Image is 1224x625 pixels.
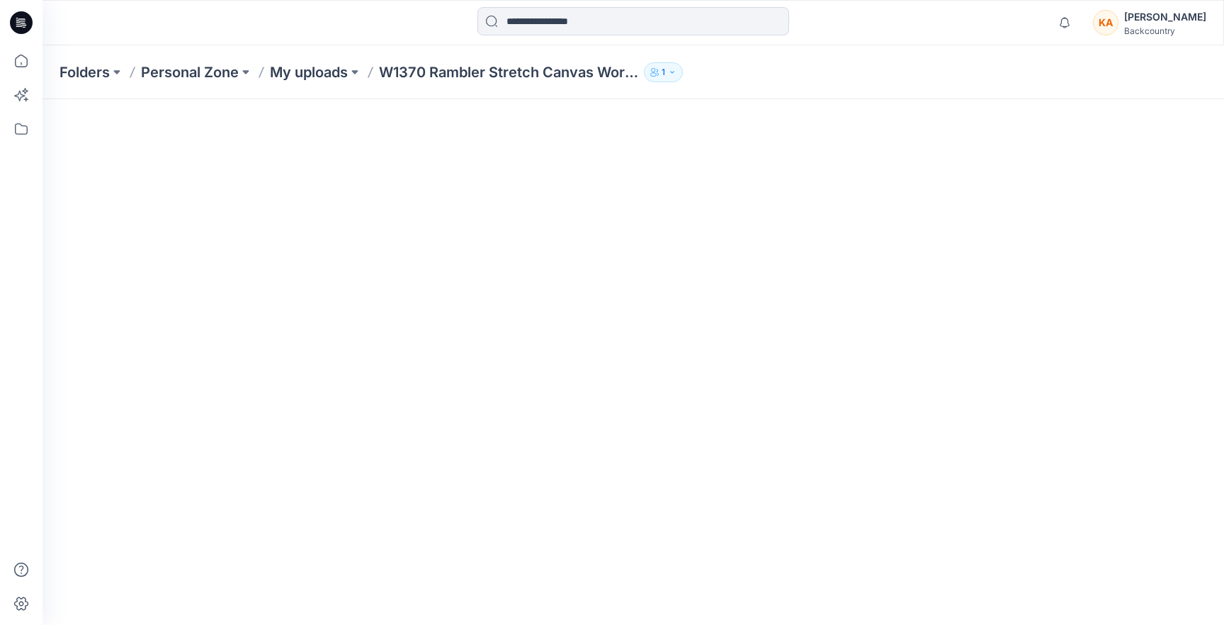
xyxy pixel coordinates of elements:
[42,99,1224,625] iframe: edit-style
[662,64,665,80] p: 1
[270,62,348,82] a: My uploads
[1124,26,1206,36] div: Backcountry
[644,62,683,82] button: 1
[1093,10,1118,35] div: KA
[379,62,638,82] p: W1370 Rambler Stretch Canvas Workpant
[141,62,239,82] a: Personal Zone
[1124,9,1206,26] div: [PERSON_NAME]
[59,62,110,82] a: Folders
